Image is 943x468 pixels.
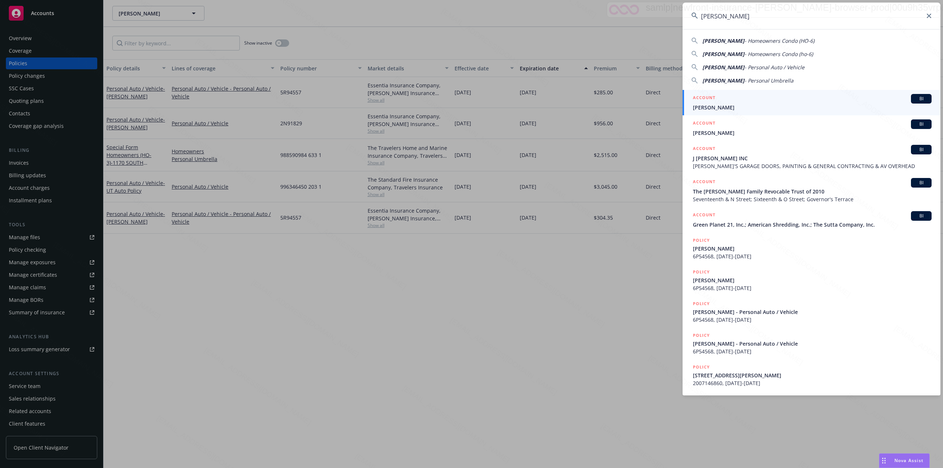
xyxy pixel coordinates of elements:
span: 6P54568, [DATE]-[DATE] [693,316,932,324]
span: 2007146860, [DATE]-[DATE] [693,379,932,387]
h5: ACCOUNT [693,178,715,187]
span: Green Planet 21, Inc.; American Shredding, Inc.; The Sutta Company, Inc. [693,221,932,228]
a: POLICY[PERSON_NAME]6P54568, [DATE]-[DATE] [683,233,940,264]
div: Drag to move [879,454,888,468]
h5: POLICY [693,300,710,307]
span: - Personal Umbrella [744,77,793,84]
span: BI [914,95,929,102]
a: POLICY[PERSON_NAME] - Personal Auto / Vehicle6P54568, [DATE]-[DATE] [683,296,940,328]
h5: POLICY [693,363,710,371]
span: 6P54568, [DATE]-[DATE] [693,347,932,355]
span: - Personal Auto / Vehicle [744,64,804,71]
h5: ACCOUNT [693,211,715,220]
span: Seventeenth & N Street; Sixteenth & O Street; Governor's Terrace [693,195,932,203]
h5: POLICY [693,237,710,244]
a: POLICY[PERSON_NAME] - Personal Auto / Vehicle6P54568, [DATE]-[DATE] [683,328,940,359]
span: [STREET_ADDRESS][PERSON_NAME] [693,371,932,379]
a: ACCOUNTBIThe [PERSON_NAME] Family Revocable Trust of 2010Seventeenth & N Street; Sixteenth & O St... [683,174,940,207]
h5: POLICY [693,332,710,339]
span: [PERSON_NAME] [702,37,744,44]
span: The [PERSON_NAME] Family Revocable Trust of 2010 [693,188,932,195]
a: ACCOUNTBIJ [PERSON_NAME] INC[PERSON_NAME]'S GARAGE DOORS, PAINTING & GENERAL CONTRACTING & AV OVE... [683,141,940,174]
span: J [PERSON_NAME] INC [693,154,932,162]
a: ACCOUNTBI[PERSON_NAME] [683,115,940,141]
span: BI [914,146,929,153]
a: POLICY[PERSON_NAME]6P54568, [DATE]-[DATE] [683,264,940,296]
span: [PERSON_NAME] [693,104,932,111]
a: ACCOUNTBIGreen Planet 21, Inc.; American Shredding, Inc.; The Sutta Company, Inc. [683,207,940,233]
h5: POLICY [693,268,710,276]
span: Nova Assist [894,457,923,464]
span: 6P54568, [DATE]-[DATE] [693,284,932,292]
span: 6P54568, [DATE]-[DATE] [693,252,932,260]
span: [PERSON_NAME] [693,129,932,137]
span: [PERSON_NAME] [702,50,744,57]
a: ACCOUNTBI[PERSON_NAME] [683,90,940,115]
span: [PERSON_NAME]'S GARAGE DOORS, PAINTING & GENERAL CONTRACTING & AV OVERHEAD [693,162,932,170]
h5: ACCOUNT [693,94,715,103]
span: [PERSON_NAME] [693,245,932,252]
span: - Homeowners Condo (HO-6) [744,37,814,44]
span: BI [914,121,929,128]
button: Nova Assist [879,453,930,468]
span: [PERSON_NAME] [702,77,744,84]
input: Search... [683,3,940,29]
h5: ACCOUNT [693,145,715,154]
span: [PERSON_NAME] - Personal Auto / Vehicle [693,308,932,316]
a: POLICY[STREET_ADDRESS][PERSON_NAME]2007146860, [DATE]-[DATE] [683,359,940,391]
h5: ACCOUNT [693,119,715,128]
span: [PERSON_NAME] [693,276,932,284]
span: [PERSON_NAME] [702,64,744,71]
span: BI [914,179,929,186]
span: [PERSON_NAME] - Personal Auto / Vehicle [693,340,932,347]
span: - Homeowners Condo (ho-6) [744,50,813,57]
span: BI [914,213,929,219]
